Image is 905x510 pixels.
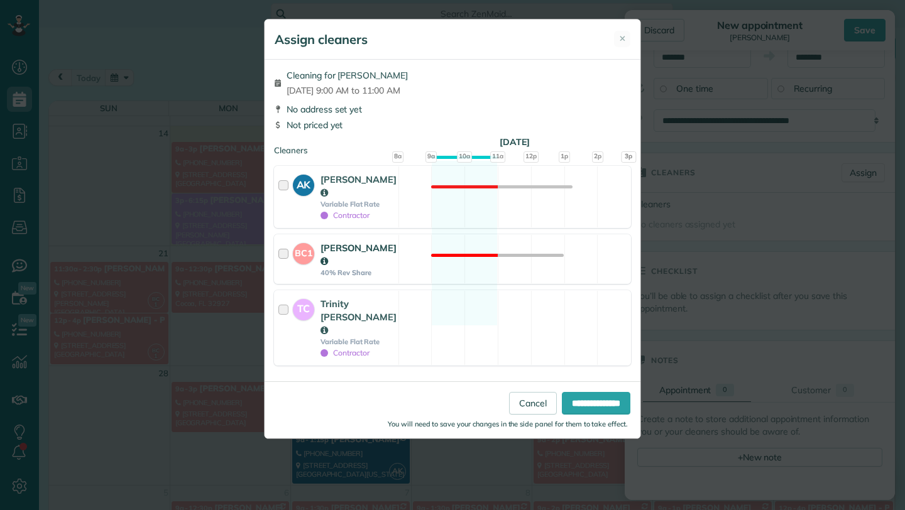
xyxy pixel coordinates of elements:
[287,84,408,97] span: [DATE] 9:00 AM to 11:00 AM
[321,348,370,357] span: Contractor
[388,420,628,428] small: You will need to save your changes in the side panel for them to take effect.
[274,103,631,116] div: No address set yet
[321,298,397,337] strong: Trinity [PERSON_NAME]
[274,119,631,131] div: Not priced yet
[293,243,314,260] strong: BC1
[321,200,397,209] strong: Variable Flat Rate
[287,69,408,82] span: Cleaning for [PERSON_NAME]
[321,337,396,346] strong: Variable Flat Rate
[321,173,397,198] strong: [PERSON_NAME]
[293,299,314,317] strong: TC
[619,33,626,45] span: ✕
[321,210,370,220] span: Contractor
[509,392,557,415] a: Cancel
[275,31,368,48] h5: Assign cleaners
[274,144,631,148] div: Cleaners
[321,242,397,267] strong: [PERSON_NAME]
[293,175,314,192] strong: AK
[321,268,397,277] strong: 40% Rev Share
